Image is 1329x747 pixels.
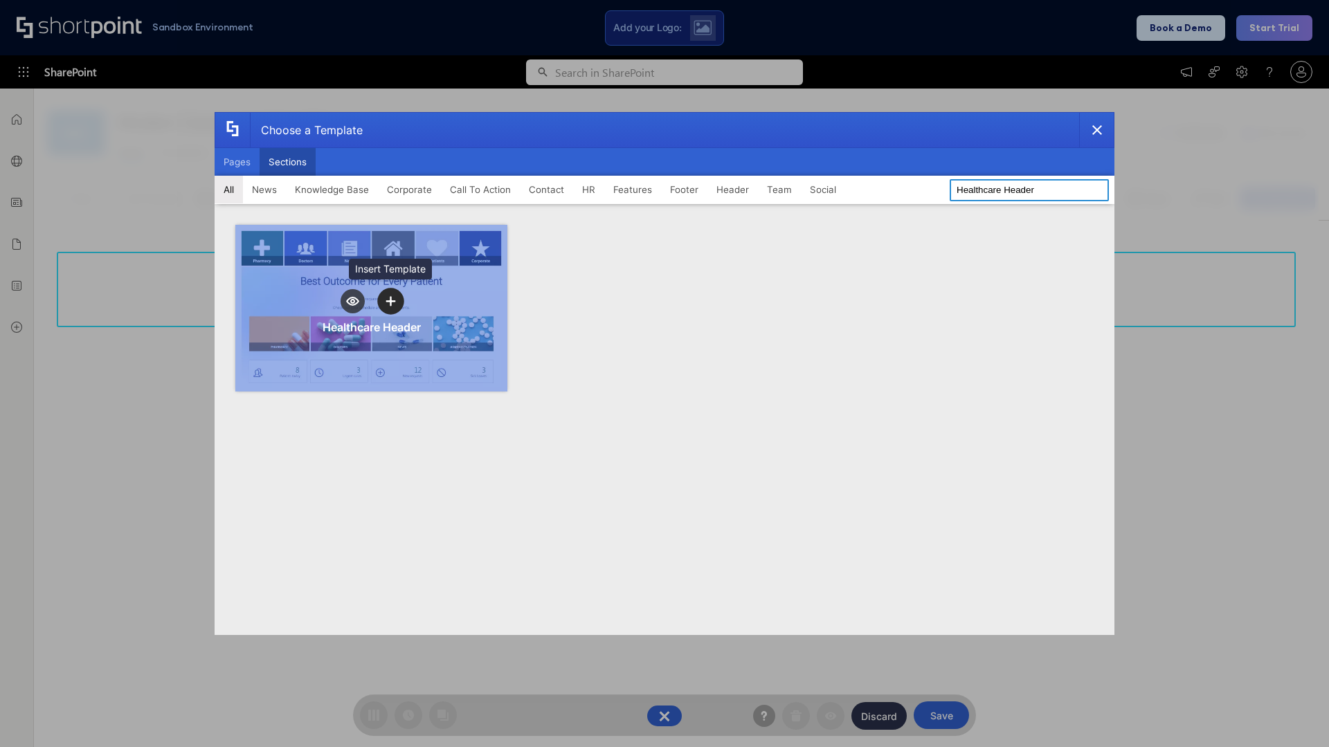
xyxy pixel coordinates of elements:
iframe: Chat Widget [1260,681,1329,747]
div: template selector [215,112,1114,635]
button: Header [707,176,758,203]
input: Search [950,179,1109,201]
button: Call To Action [441,176,520,203]
button: Sections [260,148,316,176]
div: Healthcare Header [323,320,421,334]
button: Knowledge Base [286,176,378,203]
button: Team [758,176,801,203]
button: Footer [661,176,707,203]
button: HR [573,176,604,203]
button: All [215,176,243,203]
div: Choose a Template [250,113,363,147]
button: Features [604,176,661,203]
button: News [243,176,286,203]
button: Pages [215,148,260,176]
button: Social [801,176,845,203]
button: Corporate [378,176,441,203]
button: Contact [520,176,573,203]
